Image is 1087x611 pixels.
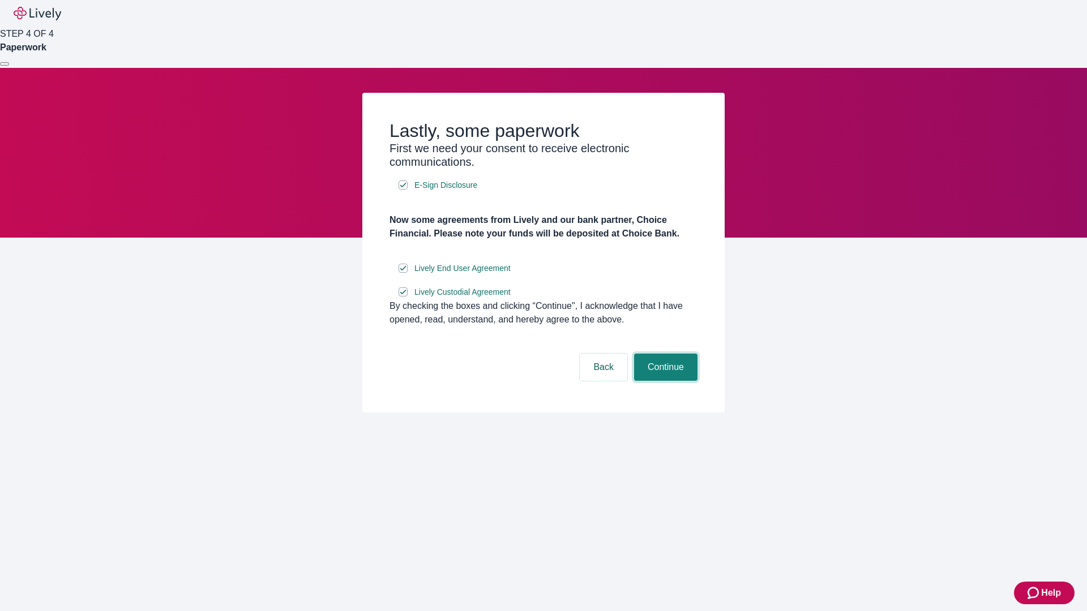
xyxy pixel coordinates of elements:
a: e-sign disclosure document [412,178,480,192]
svg: Zendesk support icon [1028,586,1041,600]
img: Lively [14,7,61,20]
span: E-Sign Disclosure [414,179,477,191]
a: e-sign disclosure document [412,285,513,299]
button: Continue [634,354,697,381]
h4: Now some agreements from Lively and our bank partner, Choice Financial. Please note your funds wi... [390,213,697,240]
a: e-sign disclosure document [412,261,513,276]
span: Lively Custodial Agreement [414,286,511,298]
button: Zendesk support iconHelp [1014,582,1075,604]
h2: Lastly, some paperwork [390,120,697,141]
div: By checking the boxes and clicking “Continue", I acknowledge that I have opened, read, understand... [390,299,697,326]
span: Help [1041,586,1061,600]
button: Back [580,354,627,381]
span: Lively End User Agreement [414,263,511,274]
h3: First we need your consent to receive electronic communications. [390,141,697,169]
